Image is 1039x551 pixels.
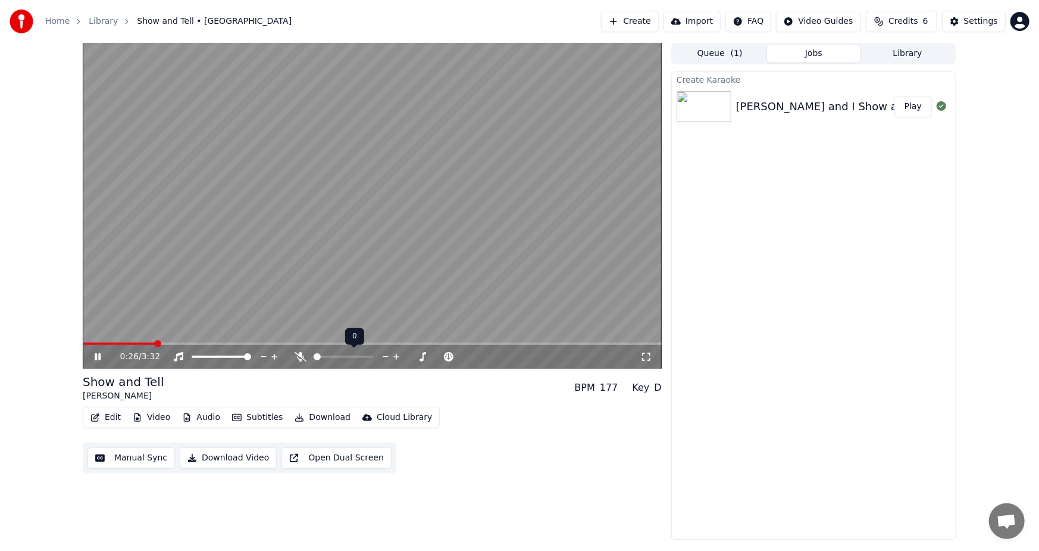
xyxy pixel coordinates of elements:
[767,45,861,63] button: Jobs
[83,373,164,390] div: Show and Tell
[290,409,355,426] button: Download
[600,381,618,395] div: 177
[128,409,175,426] button: Video
[736,98,931,115] div: [PERSON_NAME] and I Show and tell
[89,15,118,27] a: Library
[86,409,126,426] button: Edit
[776,11,860,32] button: Video Guides
[942,11,1006,32] button: Settings
[894,96,932,117] button: Play
[45,15,70,27] a: Home
[664,11,721,32] button: Import
[45,15,292,27] nav: breadcrumb
[142,351,160,363] span: 3:32
[227,409,287,426] button: Subtitles
[177,409,225,426] button: Audio
[83,390,164,402] div: [PERSON_NAME]
[860,45,954,63] button: Library
[633,381,650,395] div: Key
[866,11,937,32] button: Credits6
[601,11,659,32] button: Create
[137,15,292,27] span: Show and Tell • [GEOGRAPHIC_DATA]
[120,351,139,363] span: 0:26
[888,15,918,27] span: Credits
[923,15,928,27] span: 6
[731,48,743,60] span: ( 1 )
[10,10,33,33] img: youka
[377,412,432,424] div: Cloud Library
[655,381,662,395] div: D
[575,381,595,395] div: BPM
[672,72,956,86] div: Create Karaoke
[673,45,767,63] button: Queue
[281,447,392,469] button: Open Dual Screen
[989,503,1025,539] div: Open chat
[180,447,277,469] button: Download Video
[345,328,364,345] div: 0
[87,447,175,469] button: Manual Sync
[964,15,998,27] div: Settings
[120,351,149,363] div: /
[725,11,771,32] button: FAQ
